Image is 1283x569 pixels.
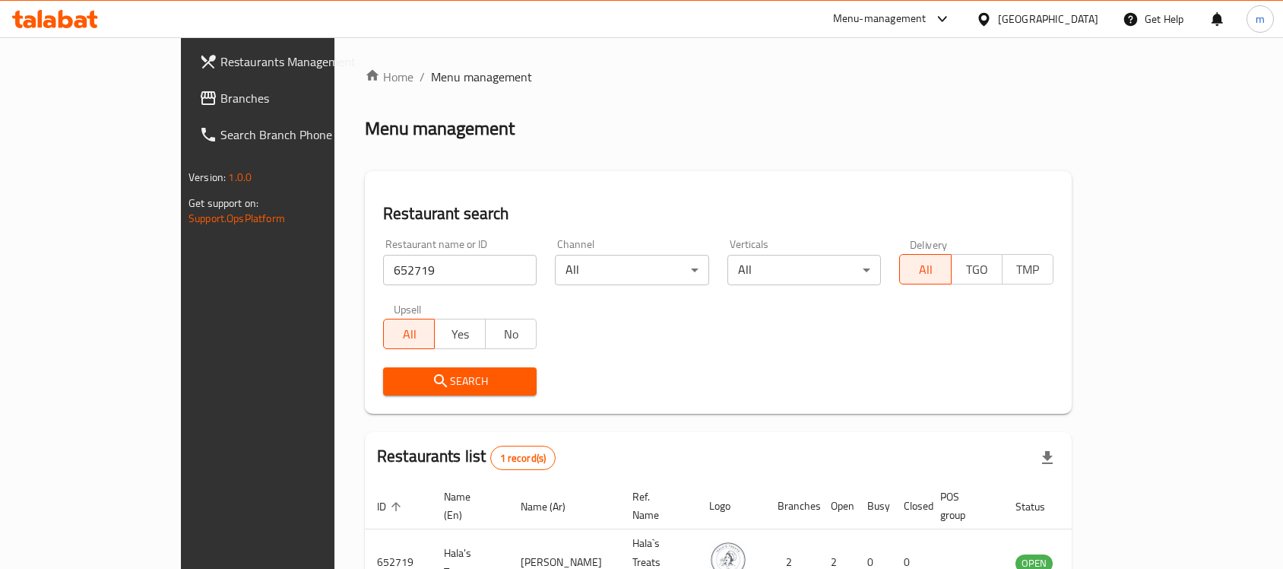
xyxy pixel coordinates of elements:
span: Get support on: [188,193,258,213]
li: / [420,68,425,86]
th: Open [819,483,855,529]
button: Search [383,367,537,396]
a: Support.OpsPlatform [188,208,285,228]
th: Logo [697,483,765,529]
div: All [555,255,708,285]
input: Search for restaurant name or ID.. [383,255,537,285]
button: No [485,319,537,349]
a: Branches [187,80,395,116]
span: Branches [220,89,383,107]
label: Delivery [910,239,948,250]
th: Closed [892,483,928,529]
span: Search Branch Phone [220,126,383,144]
h2: Menu management [365,116,515,141]
a: Search Branch Phone [187,116,395,153]
div: All [727,255,881,285]
h2: Restaurant search [383,202,1053,225]
span: 1 record(s) [491,451,556,466]
span: TMP [1009,259,1047,281]
div: [GEOGRAPHIC_DATA] [998,11,1098,27]
span: Yes [441,323,480,345]
button: All [383,319,435,349]
th: Branches [765,483,819,529]
div: Menu-management [833,10,927,28]
span: Menu management [431,68,532,86]
span: Search [395,372,524,391]
span: Restaurants Management [220,52,383,71]
th: Busy [855,483,892,529]
div: Export file [1029,440,1066,476]
span: Name (Ar) [521,497,585,516]
span: 1.0.0 [228,167,252,187]
button: All [899,254,951,284]
div: Total records count [490,446,556,470]
span: TGO [958,259,996,281]
span: POS group [940,488,985,524]
span: No [492,323,531,345]
span: ID [377,497,406,516]
span: Version: [188,167,226,187]
label: Upsell [394,304,422,314]
button: TMP [1002,254,1053,284]
span: Name (En) [444,488,490,524]
span: Status [1015,497,1065,516]
a: Restaurants Management [187,43,395,80]
span: All [390,323,429,345]
h2: Restaurants list [377,445,556,470]
span: All [906,259,945,281]
span: m [1256,11,1265,27]
nav: breadcrumb [365,68,1072,86]
button: TGO [951,254,1003,284]
span: Ref. Name [632,488,679,524]
button: Yes [434,319,486,349]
